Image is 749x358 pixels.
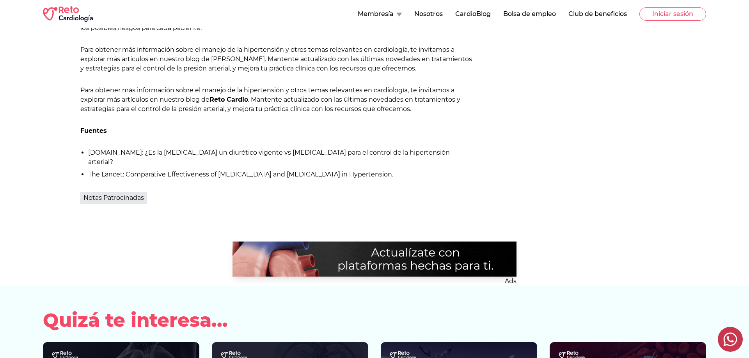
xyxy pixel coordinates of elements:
button: Nosotros [414,9,443,19]
button: Iniciar sesión [639,7,706,21]
button: Club de beneficios [568,9,627,19]
strong: Reto Cardio [209,96,248,103]
button: Membresía [358,9,402,19]
h2: Quizá te interesa... [43,311,706,330]
li: The Lancet: Comparative Effectiveness of [MEDICAL_DATA] and [MEDICAL_DATA] in Hypertension. [88,170,472,179]
p: Para obtener más información sobre el manejo de la hipertensión y otros temas relevantes en cardi... [80,86,472,114]
p: Ads [233,277,516,286]
img: Ad - web | blog-post | banner | silanes medclass | 2025-09-11 | 1 [233,242,516,277]
button: Bolsa de empleo [503,9,556,19]
a: Notas Patrocinadas [80,192,147,204]
a: [DOMAIN_NAME]: ¿Es la [MEDICAL_DATA] un diurético vigente vs [MEDICAL_DATA] para el control de la... [88,149,450,166]
button: CardioBlog [455,9,491,19]
p: Para obtener más información sobre el manejo de la hipertensión y otros temas relevantes en cardi... [80,45,472,73]
strong: Fuentes [80,127,107,134]
img: RETO Cardio Logo [43,6,93,22]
